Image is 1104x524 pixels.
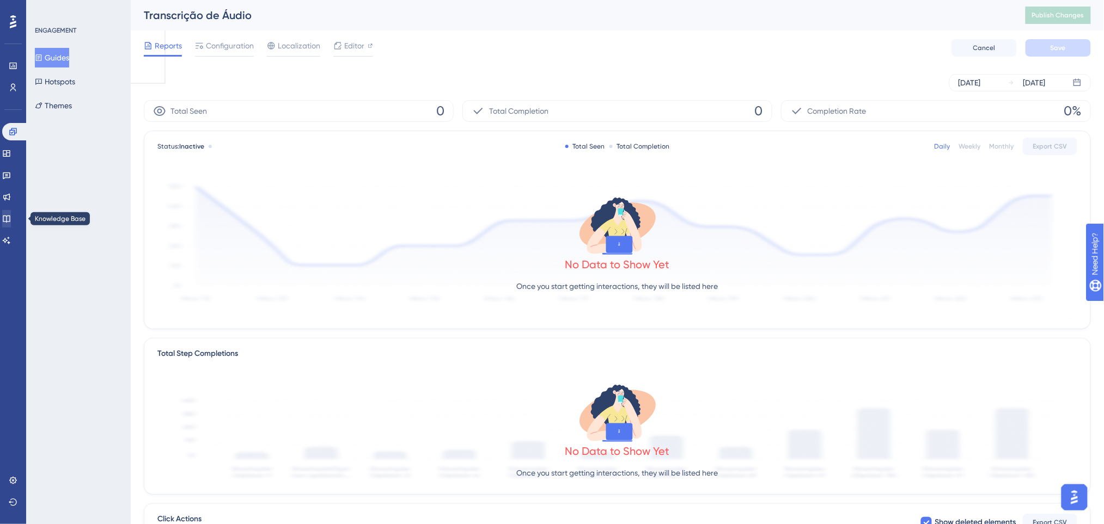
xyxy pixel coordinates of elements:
[179,143,204,150] span: Inactive
[959,142,981,151] div: Weekly
[959,76,981,89] div: [DATE]
[1023,76,1046,89] div: [DATE]
[157,347,238,360] div: Total Step Completions
[35,72,75,91] button: Hotspots
[35,96,72,115] button: Themes
[565,142,605,151] div: Total Seen
[278,39,320,52] span: Localization
[157,142,204,151] span: Status:
[144,8,998,23] div: Transcrição de Áudio
[935,142,950,151] div: Daily
[808,104,867,118] span: Completion Rate
[951,39,1017,57] button: Cancel
[436,102,444,120] span: 0
[170,104,207,118] span: Total Seen
[565,443,670,459] div: No Data to Show Yet
[755,102,763,120] span: 0
[489,104,548,118] span: Total Completion
[990,142,1014,151] div: Monthly
[517,280,718,293] p: Once you start getting interactions, they will be listed here
[1023,138,1077,155] button: Export CSV
[565,257,670,272] div: No Data to Show Yet
[1032,11,1084,20] span: Publish Changes
[35,48,69,67] button: Guides
[35,26,76,35] div: ENGAGEMENT
[206,39,254,52] span: Configuration
[155,39,182,52] span: Reports
[973,44,996,52] span: Cancel
[26,3,68,16] span: Need Help?
[1033,142,1068,151] span: Export CSV
[1026,39,1091,57] button: Save
[344,39,364,52] span: Editor
[609,142,670,151] div: Total Completion
[1064,102,1082,120] span: 0%
[1026,7,1091,24] button: Publish Changes
[1058,481,1091,514] iframe: UserGuiding AI Assistant Launcher
[517,466,718,479] p: Once you start getting interactions, they will be listed here
[1051,44,1066,52] span: Save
